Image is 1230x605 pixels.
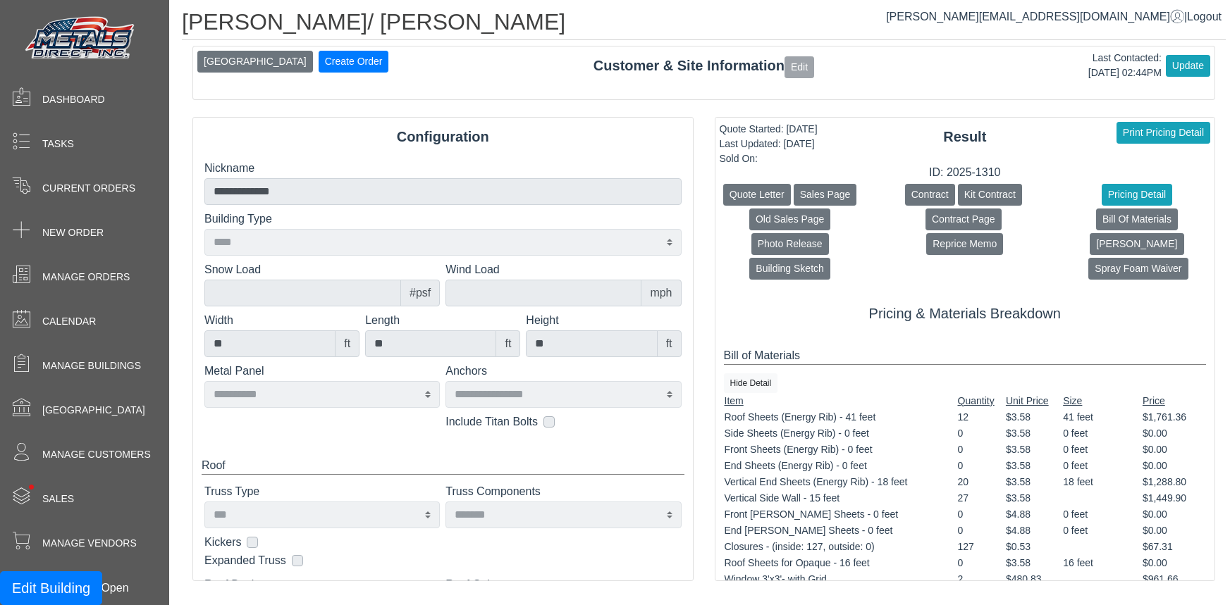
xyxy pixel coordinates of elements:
[204,534,241,551] label: Kickers
[1005,393,1062,409] td: Unit Price
[1005,571,1062,587] td: $480.83
[1005,555,1062,571] td: $3.58
[724,393,957,409] td: Item
[13,464,49,510] span: •
[957,393,1005,409] td: Quantity
[204,552,286,569] label: Expanded Truss
[724,373,778,393] button: Hide Detail
[193,126,693,147] div: Configuration
[445,576,681,593] label: Roof Color
[957,571,1005,587] td: 2
[42,403,145,418] span: [GEOGRAPHIC_DATA]
[957,474,1005,490] td: 20
[925,208,1002,230] button: Contract Page
[641,280,681,306] div: mph
[794,184,857,206] button: Sales Page
[42,181,135,196] span: Current Orders
[724,425,957,442] td: Side Sheets (Energy Rib) - 0 feet
[445,483,681,500] label: Truss Components
[496,330,520,357] div: ft
[749,208,830,230] button: Old Sales Page
[957,425,1005,442] td: 0
[445,413,538,430] label: Include Titan Bolts
[526,312,681,329] label: Height
[204,211,682,227] label: Building Type
[1142,393,1206,409] td: Price
[1090,233,1183,255] button: [PERSON_NAME]
[1005,442,1062,458] td: $3.58
[724,409,957,425] td: Roof Sheets (Energy Rib) - 41 feet
[1005,474,1062,490] td: $3.58
[720,122,818,137] div: Quote Started: [DATE]
[1142,490,1206,506] td: $1,449.90
[319,51,389,73] button: Create Order
[715,164,1215,181] div: ID: 2025-1310
[957,458,1005,474] td: 0
[1005,490,1062,506] td: $3.58
[1062,506,1142,523] td: 0 feet
[1117,122,1210,144] button: Print Pricing Detail
[42,137,74,151] span: Tasks
[749,258,830,280] button: Building Sketch
[445,261,681,278] label: Wind Load
[724,571,957,587] td: Window 3'x3'- with Grid
[1062,474,1142,490] td: 18 feet
[724,490,957,506] td: Vertical Side Wall - 15 feet
[1142,458,1206,474] td: $0.00
[1005,539,1062,555] td: $0.53
[182,8,1226,40] h1: [PERSON_NAME]/ [PERSON_NAME]
[957,555,1005,571] td: 0
[365,312,520,329] label: Length
[1142,555,1206,571] td: $0.00
[724,442,957,458] td: Front Sheets (Energy Rib) - 0 feet
[1187,11,1222,23] span: Logout
[1062,409,1142,425] td: 41 feet
[193,55,1214,77] div: Customer & Site Information
[751,233,829,255] button: Photo Release
[957,409,1005,425] td: 12
[785,56,814,78] button: Edit
[1142,506,1206,523] td: $0.00
[1142,571,1206,587] td: $961.66
[724,305,1207,322] h5: Pricing & Materials Breakdown
[42,270,130,285] span: Manage Orders
[1005,523,1062,539] td: $4.88
[724,474,957,490] td: Vertical End Sheets (Energy Rib) - 18 feet
[204,261,440,278] label: Snow Load
[886,8,1222,25] div: |
[202,457,684,475] div: Roof
[1062,555,1142,571] td: 16 feet
[657,330,682,357] div: ft
[1005,506,1062,523] td: $4.88
[1062,458,1142,474] td: 0 feet
[720,151,818,166] div: Sold On:
[957,523,1005,539] td: 0
[1166,55,1210,77] button: Update
[724,539,957,555] td: Closures - (inside: 127, outside: 0)
[400,280,440,306] div: #psf
[1088,258,1188,280] button: Spray Foam Waiver
[886,11,1184,23] a: [PERSON_NAME][EMAIL_ADDRESS][DOMAIN_NAME]
[958,184,1022,206] button: Kit Contract
[1088,51,1162,80] div: Last Contacted: [DATE] 02:44PM
[724,506,957,523] td: Front [PERSON_NAME] Sheets - 0 feet
[42,358,141,373] span: Manage Buildings
[724,523,957,539] td: End [PERSON_NAME] Sheets - 0 feet
[1142,442,1206,458] td: $0.00
[204,160,682,177] label: Nickname
[724,347,1207,365] div: Bill of Materials
[1142,425,1206,442] td: $0.00
[1062,523,1142,539] td: 0 feet
[715,126,1215,147] div: Result
[204,363,440,380] label: Metal Panel
[1102,184,1172,206] button: Pricing Detail
[724,458,957,474] td: End Sheets (Energy Rib) - 0 feet
[21,13,141,65] img: Metals Direct Inc Logo
[905,184,955,206] button: Contract
[1062,442,1142,458] td: 0 feet
[204,576,440,593] label: Roof Design
[197,51,313,73] button: [GEOGRAPHIC_DATA]
[1005,425,1062,442] td: $3.58
[957,539,1005,555] td: 127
